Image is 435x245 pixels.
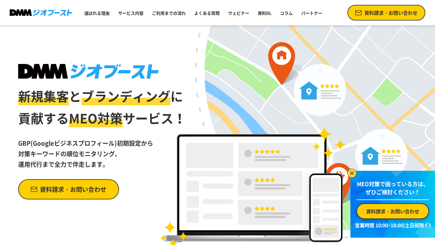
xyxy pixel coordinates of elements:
span: MEO対策 [69,109,123,127]
a: 資料DL [255,8,274,18]
a: 資料請求・お問い合わせ [356,203,429,219]
img: DMMジオブースト [10,9,72,16]
h1: と に 貢献する サービス！ [18,64,187,129]
a: パートナー [299,8,325,18]
a: よくある質問 [192,8,222,18]
a: サービス内容 [116,8,146,18]
span: 資料請求・お問い合わせ [40,184,106,195]
p: GBP(Googleビジネスプロフィール)初期設定から 対策キーワードの順位モニタリング、 運用代行まで全力で伴走します。 [18,129,187,170]
a: 資料請求・お問い合わせ [347,5,425,21]
a: 選ばれる理由 [82,8,112,18]
img: バナーを閉じる [347,169,356,178]
a: 資料請求・お問い合わせ [18,179,119,199]
p: 営業時間 10:00~18:00(土日祝除く) [354,221,431,229]
span: 資料請求・お問い合わせ [366,208,419,215]
span: 資料請求・お問い合わせ [364,9,417,16]
img: DMMジオブースト [18,64,159,79]
a: ウェビナー [226,8,252,18]
a: ご利用までの流れ [150,8,188,18]
span: ブランディング [82,87,170,105]
a: コラム [278,8,295,18]
span: 新規集客 [18,87,69,105]
p: MEO対策で困っている方は、 ぜひご検討ください！ [356,180,429,200]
